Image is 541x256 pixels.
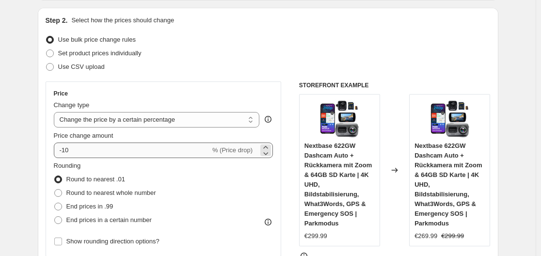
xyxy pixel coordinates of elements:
[54,90,68,97] h3: Price
[66,238,159,245] span: Show rounding direction options?
[299,81,491,89] h6: STOREFRONT EXAMPLE
[66,176,125,183] span: Round to nearest .01
[54,143,210,158] input: -15
[66,203,113,210] span: End prices in .99
[304,231,327,241] div: €299.99
[54,162,81,169] span: Rounding
[441,231,464,241] strike: €299.99
[54,132,113,139] span: Price change amount
[46,16,68,25] h2: Step 2.
[66,189,156,196] span: Round to nearest whole number
[58,36,136,43] span: Use bulk price change rules
[71,16,174,25] p: Select how the prices should change
[58,49,142,57] span: Set product prices individually
[414,231,437,241] div: €269.99
[212,146,253,154] span: % (Price drop)
[263,114,273,124] div: help
[54,101,90,109] span: Change type
[58,63,105,70] span: Use CSV upload
[304,142,372,227] span: Nextbase 622GW Dashcam Auto + Rückkamera mit Zoom & 64GB SD Karte | 4K UHD, Bildstabilisierung, W...
[320,99,359,138] img: 61WRadQL1OL_80x.jpg
[430,99,469,138] img: 61WRadQL1OL_80x.jpg
[66,216,152,224] span: End prices in a certain number
[414,142,482,227] span: Nextbase 622GW Dashcam Auto + Rückkamera mit Zoom & 64GB SD Karte | 4K UHD, Bildstabilisierung, W...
